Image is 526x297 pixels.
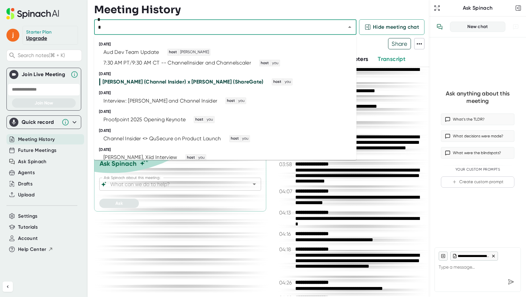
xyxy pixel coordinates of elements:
button: Transcript [378,55,405,64]
div: Proofpoint 2025 Opening Keynote [103,116,186,123]
div: Join Live Meeting [22,71,67,78]
button: Future Meetings [18,147,56,154]
span: host [194,117,204,123]
h3: Meeting History [94,4,181,16]
div: Ask anything about this meeting [441,90,514,104]
span: Help Center [18,246,46,253]
span: Search notes (⌘ + K) [18,52,80,58]
button: Create custom prompt [441,176,514,188]
div: New chat [454,24,501,30]
div: Quick record [22,119,58,125]
div: [DATE] [99,42,356,47]
button: What were the blindspots? [441,147,514,159]
button: Open [250,180,259,189]
div: [PERSON_NAME] (Channel Insider) x [PERSON_NAME] (ShareGate) [102,79,264,85]
img: Join Live Meeting [11,71,17,78]
button: Share [388,38,411,49]
span: you [284,79,292,85]
span: host [168,49,178,55]
div: 7:30 AM PT/9:30 AM CT -- ChannelInsider and Channelscaler [103,60,251,66]
button: Agents [18,169,35,176]
button: Collapse sidebar [3,282,13,292]
div: Join Live MeetingJoin Live Meeting [9,68,78,81]
div: Channel Insider <> QuSecure on Product Launch [103,135,221,142]
span: Ask [115,201,123,206]
span: 04:13 [279,210,294,216]
span: you [237,98,246,104]
button: Tutorials [18,223,38,231]
div: Starter Plan [26,29,52,35]
span: Join Now [34,100,53,106]
span: j [6,29,19,42]
button: Drafts [18,180,33,188]
button: What decisions were made? [441,130,514,142]
button: Upload [18,191,34,199]
span: Share [388,38,411,49]
button: Ask [99,199,139,208]
button: Join Now [12,98,76,108]
span: host [272,79,282,85]
div: [DATE] [99,109,356,114]
span: you [271,60,279,66]
input: What can we do to help? [109,180,240,189]
button: View conversation history [433,20,446,33]
button: Help Center [18,246,53,253]
button: Close [345,23,354,32]
button: Meeting History [18,136,55,143]
button: Settings [18,213,38,220]
div: Ask Spinach [100,160,137,167]
div: Send message [505,276,517,288]
span: you [241,136,249,142]
span: you [206,117,214,123]
button: Ask Spinach [18,158,47,165]
div: Aud Dev Team Update [103,49,159,55]
span: Hide meeting chat [373,23,419,31]
div: [DATE] [99,128,356,133]
div: Ask Spinach [442,5,514,11]
span: 04:07 [279,188,294,194]
div: [DATE] [99,91,356,95]
span: host [230,136,240,142]
button: Expand to Ask Spinach page [433,4,442,13]
span: Transcript [378,55,405,63]
button: Account [18,235,38,242]
button: What’s the TLDR? [441,114,514,125]
span: you [197,155,206,161]
div: Quick record [9,116,78,129]
div: Interview: [PERSON_NAME] and Channel Insider [103,98,217,104]
span: [PERSON_NAME] [179,49,210,55]
span: 04:18 [279,246,294,252]
span: 03:58 [279,161,294,167]
span: 04:16 [279,231,294,237]
div: Your Custom Prompts [441,167,514,172]
div: [DATE] [99,147,356,152]
button: Hide meeting chat [359,19,424,35]
span: 04:26 [279,280,294,286]
button: Close conversation sidebar [514,4,523,13]
div: [PERSON_NAME], Xiid Interview [103,154,177,161]
span: host [226,98,236,104]
div: [DATE] [99,72,356,76]
span: host [186,155,196,161]
a: Upgrade [26,35,47,41]
span: host [260,60,270,66]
